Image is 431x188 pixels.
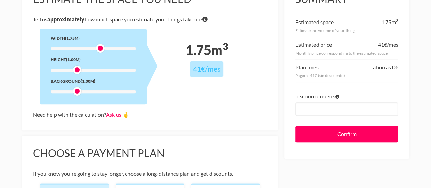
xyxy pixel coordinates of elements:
div: ahorras 0€ [373,62,398,72]
div: Pagarás 41€ (sin descuento) [295,72,398,79]
font: Need help with the calculation? [33,111,106,118]
font: Monthly price corresponding to the estimated space [295,50,388,56]
span: 41€ [193,64,205,73]
sup: 3 [396,18,398,23]
input: Confirm [295,126,398,142]
span: 1.75 [381,19,391,25]
span: /mes [205,64,220,73]
span: If you have any coupon, enter it to apply the discount. [335,93,339,100]
font: Discount coupon [295,94,335,99]
span: m [211,42,228,58]
span: 41€ [378,41,387,48]
span: mes [309,64,319,70]
font: Height [51,57,66,62]
div: Widget de chat [308,101,431,188]
font: Plan - [295,64,309,70]
a: Ask us 🤞 [106,111,129,118]
span: /mes [387,41,398,48]
font: Background [51,78,81,84]
font: how much space you estimate your things take up? [84,16,202,23]
font: If you know you're going to stay longer, choose a long-distance plan and get discounts. [33,170,233,177]
span: If you have any questions about the exact volume of your belongings, don't worry; our team will t... [202,15,208,24]
font: Choose a payment plan [33,147,165,159]
span: m [391,19,398,25]
font: (1.00m) [66,57,81,62]
font: Width [51,35,65,41]
font: approximately [47,16,84,23]
font: (1.00m) [81,78,95,84]
sup: 3 [222,41,228,52]
font: Estimated space [295,19,334,25]
font: Estimate the volume of your things [295,28,356,33]
font: Tell us [33,16,47,23]
span: 1.75 [185,42,211,58]
iframe: Chat Widget [308,101,431,188]
font: Estimated price [295,41,332,48]
span: (1.75m) [65,35,80,41]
